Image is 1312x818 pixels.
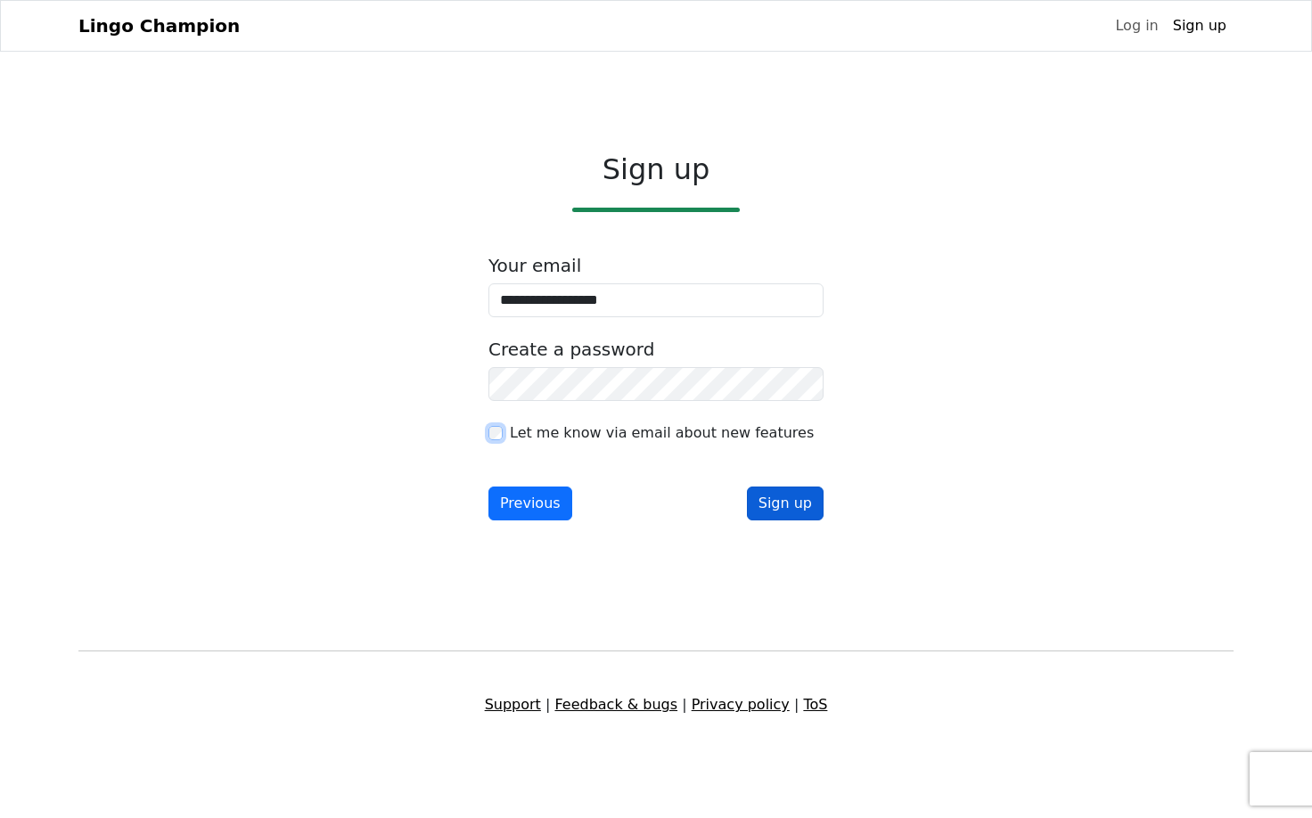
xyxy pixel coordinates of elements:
[488,152,824,186] h2: Sign up
[488,255,581,276] label: Your email
[747,487,824,520] button: Sign up
[488,339,654,360] label: Create a password
[510,422,814,444] label: Let me know via email about new features
[488,487,572,520] button: Previous
[1166,8,1234,44] a: Sign up
[485,696,541,713] a: Support
[692,696,790,713] a: Privacy policy
[554,696,677,713] a: Feedback & bugs
[1108,8,1165,44] a: Log in
[68,694,1244,716] div: | | |
[803,696,827,713] a: ToS
[78,8,240,44] a: Lingo Champion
